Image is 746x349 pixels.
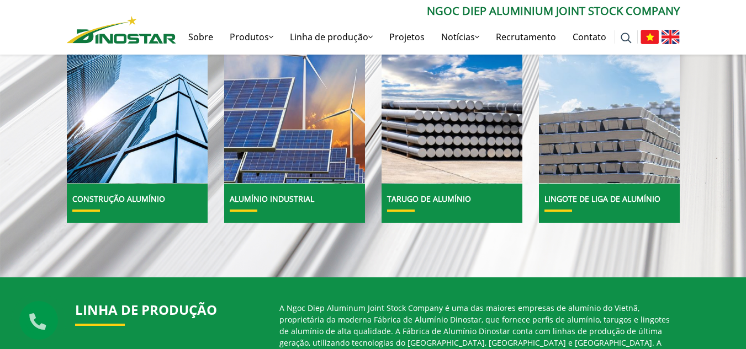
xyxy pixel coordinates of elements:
a: Nhôm Dinostar [67,14,176,43]
font: Projetos [389,31,425,43]
font: Sobre [188,31,213,43]
a: Tarugo de alumínio [387,193,471,203]
a: Alumínio industrial [230,193,314,203]
a: Tarugo de alumínio [382,12,522,184]
a: Notícias [433,19,488,55]
img: Alumínio industrial [224,11,364,183]
font: Linha de produção [290,31,368,43]
a: Construção Alumínio [67,12,208,184]
font: Ngoc Diep Aluminium Joint Stock Company [427,3,680,18]
a: Produtos [221,19,282,55]
a: Projetos [381,19,433,55]
a: Sobre [180,19,221,55]
a: Construção Alumínio [72,193,165,203]
font: Produtos [230,31,269,43]
a: Linha de produção [282,19,381,55]
a: Recrutamento [488,19,564,55]
a: LINHA DE PRODUÇÃO [75,300,217,319]
img: Construção Alumínio [66,11,207,183]
a: Alumínio industrial [224,12,365,184]
font: Notícias [441,31,475,43]
img: Nhôm Dinostar [67,16,176,44]
img: Tarugo de alumínio [381,11,522,183]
